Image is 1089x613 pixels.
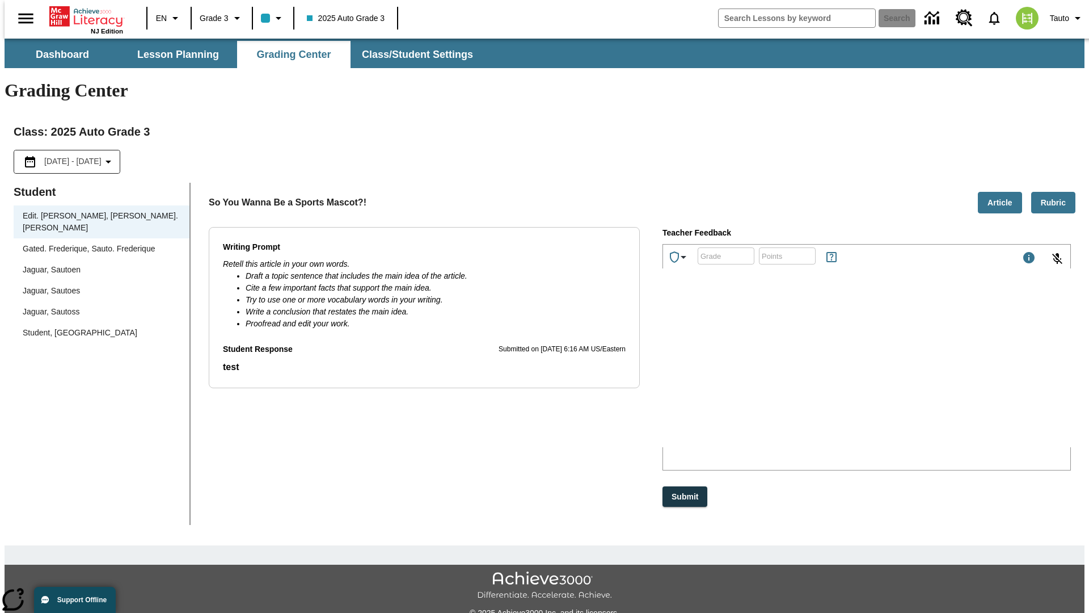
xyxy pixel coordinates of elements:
div: Edit. [PERSON_NAME], [PERSON_NAME]. [PERSON_NAME] [23,210,180,234]
button: Class color is light blue. Change class color [256,8,290,28]
svg: Collapse Date Range Filter [102,155,115,169]
div: Jaguar, Sautoes [23,285,80,297]
div: Jaguar, Sautoss [23,306,79,318]
button: Select the date range menu item [19,155,115,169]
img: avatar image [1016,7,1039,30]
li: Draft a topic sentence that includes the main idea of the article. [246,270,626,282]
p: Student Response [223,343,293,356]
div: Student, [GEOGRAPHIC_DATA] [23,327,137,339]
button: Grade: Grade 3, Select a grade [195,8,248,28]
p: Writing Prompt [223,241,626,254]
div: Jaguar, Sautoes [14,280,189,301]
button: Rules for Earning Points and Achievements, Will open in new tab [820,246,843,268]
div: Points: Must be equal to or less than 25. [759,247,816,264]
p: So You Wanna Be a Sports Mascot?! [209,196,366,209]
h2: Class : 2025 Auto Grade 3 [14,123,1075,141]
div: Gated. Frederique, Sauto. Frederique [14,238,189,259]
span: Support Offline [57,596,107,604]
span: Grade 3 [200,12,229,24]
li: Proofread and edit your work. [246,318,626,330]
div: Jaguar, Sautoen [23,264,81,276]
p: test [223,360,626,374]
span: [DATE] - [DATE] [44,156,102,167]
button: Language: EN, Select a language [151,8,187,28]
button: Support Offline [34,587,116,613]
input: Points: Must be equal to or less than 25. [759,241,816,271]
div: SubNavbar [5,39,1084,68]
button: Class/Student Settings [353,41,482,68]
span: EN [156,12,167,24]
button: Profile/Settings [1045,8,1089,28]
button: Submit [662,486,707,507]
a: Data Center [918,3,949,34]
button: Achievements [663,246,695,268]
button: Dashboard [6,41,119,68]
span: 2025 Auto Grade 3 [307,12,385,24]
button: Click to activate and allow voice recognition [1044,245,1071,272]
div: SubNavbar [5,41,483,68]
a: Home [49,5,123,28]
a: Notifications [980,3,1009,33]
button: Select a new avatar [1009,3,1045,33]
p: Submitted on [DATE] 6:16 AM US/Eastern [499,344,626,355]
input: Grade: Letters, numbers, %, + and - are allowed. [698,241,754,271]
button: Article, Will open in new tab [978,192,1022,214]
div: Gated. Frederique, Sauto. Frederique [23,243,155,255]
span: Lesson Planning [137,48,219,61]
button: Lesson Planning [121,41,235,68]
button: Rubric, Will open in new tab [1031,192,1075,214]
span: Class/Student Settings [362,48,473,61]
span: Tauto [1050,12,1069,24]
span: Grading Center [256,48,331,61]
a: Resource Center, Will open in new tab [949,3,980,33]
p: Student Response [223,360,626,374]
p: Retell this article in your own words. [223,258,626,270]
div: Jaguar, Sautoss [14,301,189,322]
img: Achieve3000 Differentiate Accelerate Achieve [477,572,612,601]
button: Grading Center [237,41,351,68]
li: Write a conclusion that restates the main idea. [246,306,626,318]
p: Student [14,183,189,201]
div: Grade: Letters, numbers, %, + and - are allowed. [698,247,754,264]
div: Maximum 1000 characters Press Escape to exit toolbar and use left and right arrow keys to access ... [1022,251,1036,267]
span: NJ Edition [91,28,123,35]
div: Jaguar, Sautoen [14,259,189,280]
p: Teacher Feedback [662,227,1071,240]
li: Cite a few important facts that support the main idea. [246,282,626,294]
div: Home [49,4,123,35]
input: search field [719,9,875,27]
button: Open side menu [9,2,43,35]
span: Dashboard [36,48,89,61]
div: Edit. [PERSON_NAME], [PERSON_NAME]. [PERSON_NAME] [14,205,189,238]
li: Try to use one or more vocabulary words in your writing. [246,294,626,306]
h1: Grading Center [5,80,1084,101]
div: Student, [GEOGRAPHIC_DATA] [14,322,189,343]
